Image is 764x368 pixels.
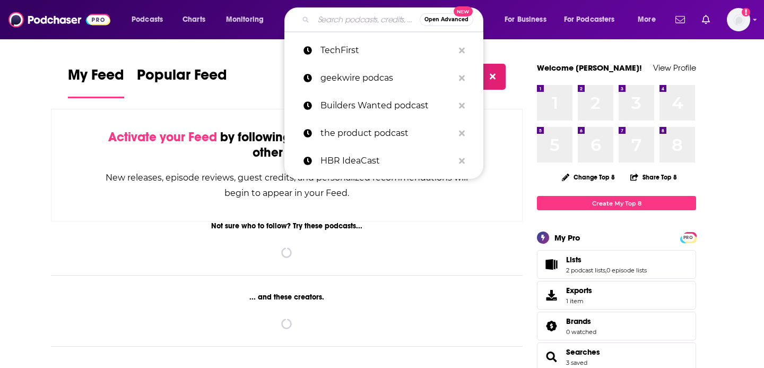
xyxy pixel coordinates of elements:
a: Searches [541,349,562,364]
span: Open Advanced [424,17,468,22]
p: HBR IdeaCast [320,147,454,175]
a: Lists [566,255,647,264]
div: Search podcasts, credits, & more... [294,7,493,32]
p: TechFirst [320,37,454,64]
a: Create My Top 8 [537,196,696,210]
span: , [605,267,606,274]
span: Activate your Feed [108,129,217,145]
a: Show notifications dropdown [698,11,714,29]
span: New [454,6,473,16]
a: Welcome [PERSON_NAME]! [537,63,642,73]
a: Charts [176,11,212,28]
button: Show profile menu [727,8,750,31]
button: open menu [219,11,277,28]
div: ... and these creators. [51,293,523,302]
span: Lists [566,255,581,264]
span: Brands [566,316,591,326]
div: My Pro [554,233,580,243]
span: Exports [566,286,592,295]
span: My Feed [68,66,124,90]
input: Search podcasts, credits, & more... [314,11,420,28]
p: the product podcast [320,119,454,147]
a: Popular Feed [137,66,227,98]
span: Monitoring [226,12,264,27]
p: Builders Wanted podcast [320,92,454,119]
button: open menu [497,11,560,28]
span: Exports [541,288,562,303]
button: open menu [630,11,669,28]
img: Podchaser - Follow, Share and Rate Podcasts [8,10,110,30]
a: 0 watched [566,328,596,336]
div: by following Podcasts, Creators, Lists, and other Users! [105,130,469,160]
a: My Feed [68,66,124,98]
span: Brands [537,312,696,340]
span: More [638,12,656,27]
span: Podcasts [132,12,163,27]
span: For Business [505,12,546,27]
span: Lists [537,250,696,279]
a: Brands [541,319,562,333]
a: Exports [537,281,696,310]
a: PRO [682,233,694,241]
img: User Profile [727,8,750,31]
a: HBR IdeaCast [284,147,483,175]
p: geekwire podcas [320,64,454,92]
a: geekwire podcas [284,64,483,92]
button: Change Top 8 [555,170,621,184]
a: TechFirst [284,37,483,64]
a: the product podcast [284,119,483,147]
a: 0 episode lists [606,267,647,274]
span: For Podcasters [564,12,615,27]
a: Lists [541,257,562,272]
span: 1 item [566,297,592,305]
button: open menu [557,11,630,28]
svg: Add a profile image [742,8,750,16]
a: Builders Wanted podcast [284,92,483,119]
span: Logged in as Marketing09 [727,8,750,31]
button: Open AdvancedNew [420,13,473,26]
div: Not sure who to follow? Try these podcasts... [51,221,523,230]
a: 3 saved [566,359,587,366]
button: Share Top 8 [630,167,678,187]
span: Popular Feed [137,66,227,90]
span: Charts [183,12,205,27]
a: Brands [566,316,596,326]
div: New releases, episode reviews, guest credits, and personalized recommendations will begin to appe... [105,170,469,201]
button: open menu [124,11,177,28]
a: Show notifications dropdown [671,11,689,29]
a: View Profile [653,63,696,73]
a: Searches [566,347,600,357]
a: 2 podcast lists [566,267,605,274]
